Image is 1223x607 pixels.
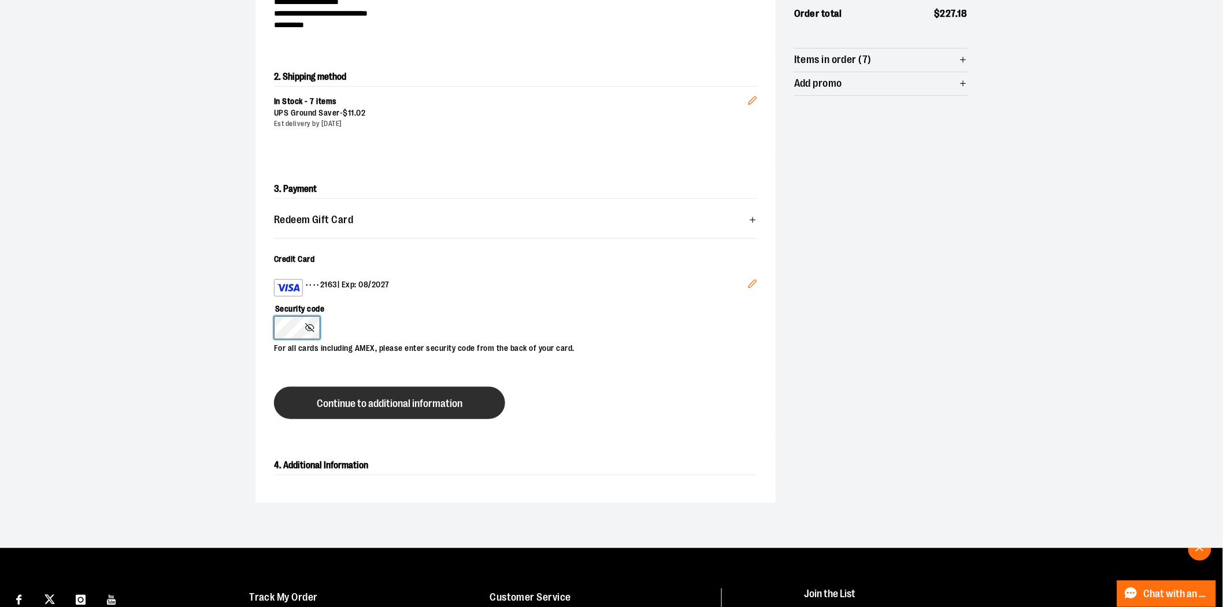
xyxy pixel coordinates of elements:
[343,108,349,117] span: $
[958,8,968,19] span: 18
[794,6,842,21] span: Order total
[317,398,462,409] span: Continue to additional information
[274,68,757,86] h2: 2. Shipping method
[794,54,872,65] span: Items in order (7)
[274,208,757,231] button: Redeem Gift Card
[794,72,968,95] button: Add promo
[274,180,757,199] h2: 3. Payment
[274,119,748,129] div: Est delivery by [DATE]
[739,270,766,301] button: Edit
[274,214,353,225] span: Redeem Gift Card
[940,8,956,19] span: 227
[794,49,968,72] button: Items in order (7)
[794,78,842,89] span: Add promo
[1188,538,1211,561] button: Back To Top
[249,591,318,603] a: Track My Order
[274,279,748,297] div: •••• 2163 | Exp: 08/2027
[274,339,746,354] p: For all cards including AMEX, please enter security code from the back of your card.
[1144,589,1209,599] span: Chat with an Expert
[45,594,55,605] img: Twitter
[490,591,571,603] a: Customer Service
[274,96,748,108] div: In Stock - 7 items
[274,254,315,264] span: Credit Card
[739,77,766,118] button: Edit
[1117,580,1217,607] button: Chat with an Expert
[354,108,357,117] span: .
[956,8,958,19] span: .
[357,108,366,117] span: 02
[277,281,300,295] img: Visa card example showing the 16-digit card number on the front of the card
[274,108,748,119] div: UPS Ground Saver -
[348,108,354,117] span: 11
[274,456,757,475] h2: 4. Additional Information
[274,297,746,316] label: Security code
[274,387,505,419] button: Continue to additional information
[935,8,941,19] span: $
